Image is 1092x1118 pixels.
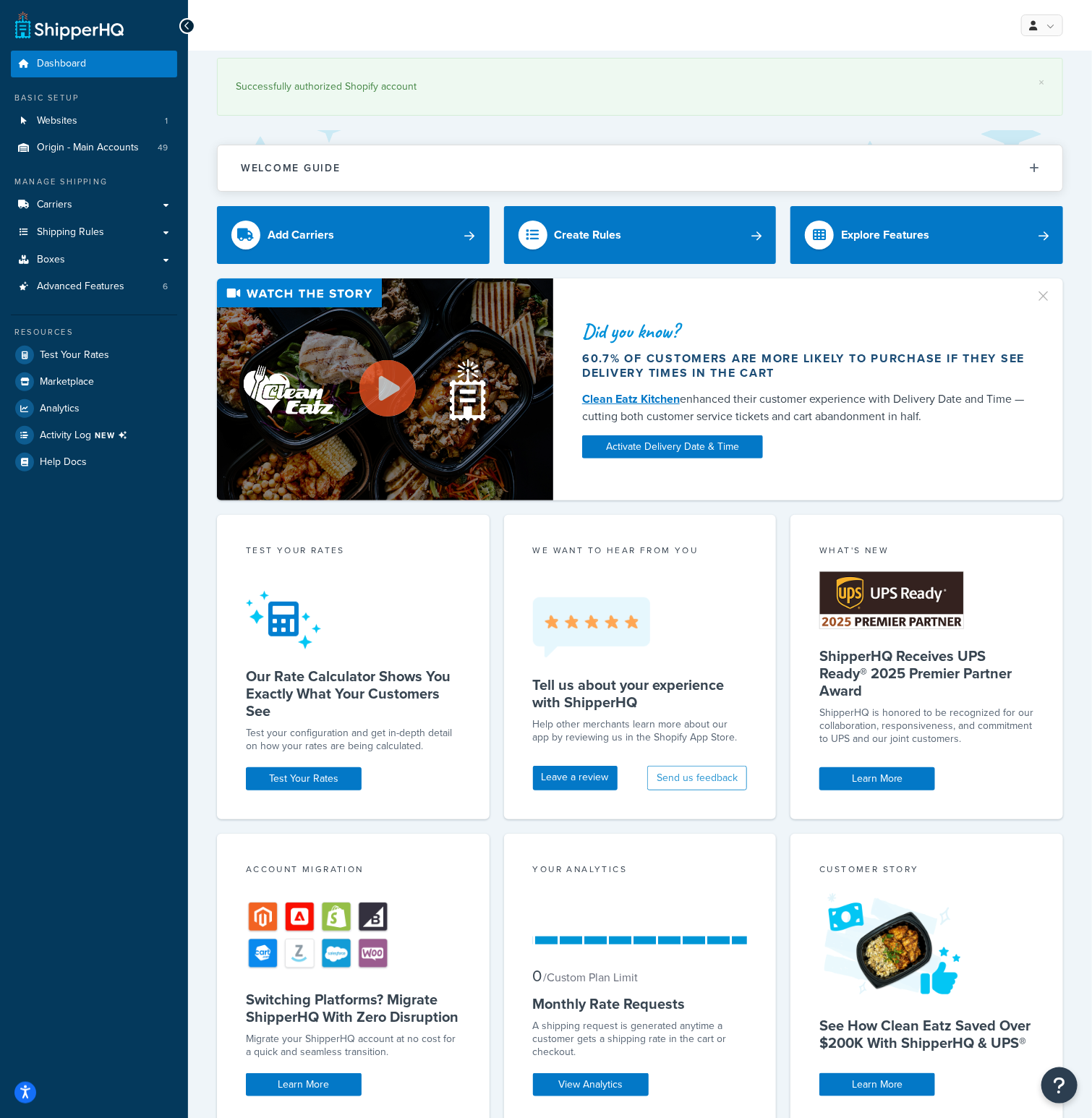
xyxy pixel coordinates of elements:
[37,199,72,211] span: Carriers
[40,426,133,445] span: Activity Log
[1041,1067,1078,1104] button: Open Resource Center
[11,108,177,135] a: Websites1
[158,142,168,154] span: 49
[246,863,461,879] div: Account Migration
[819,647,1034,699] h5: ShipperHQ Receives UPS Ready® 2025 Premier Partner Award
[217,206,490,264] a: Add Carriers
[11,369,177,395] a: Marketplace
[582,321,1026,341] div: Did you know?
[533,1020,748,1059] div: A shipping request is generated anytime a customer gets a shipping rate in the cart or checkout.
[217,278,553,500] img: Video thumbnail
[582,391,680,407] a: Clean Eatz Kitchen
[819,767,935,790] a: Learn More
[11,422,177,448] li: [object Object]
[819,863,1034,879] div: Customer Story
[11,176,177,188] div: Manage Shipping
[11,273,177,300] li: Advanced Features
[268,225,334,245] div: Add Carriers
[11,247,177,273] a: Boxes
[819,707,1034,746] p: ShipperHQ is honored to be recognized for our collaboration, responsiveness, and commitment to UP...
[582,351,1026,380] div: 60.7% of customers are more likely to purchase if they see delivery times in the cart
[841,225,929,245] div: Explore Features
[819,1017,1034,1051] h5: See How Clean Eatz Saved Over $200K With ShipperHQ & UPS®
[11,108,177,135] li: Websites
[165,115,168,127] span: 1
[533,544,748,557] p: we want to hear from you
[11,342,177,368] a: Test Your Rates
[246,667,461,720] h5: Our Rate Calculator Shows You Exactly What Your Customers See
[533,863,748,879] div: Your Analytics
[544,969,639,986] small: / Custom Plan Limit
[40,376,94,388] span: Marketplace
[11,422,177,448] a: Activity LogNEW
[236,77,1044,97] div: Successfully authorized Shopify account
[11,396,177,422] a: Analytics
[95,430,133,441] span: NEW
[533,676,748,711] h5: Tell us about your experience with ShipperHQ
[504,206,777,264] a: Create Rules
[11,135,177,161] a: Origin - Main Accounts49
[533,995,748,1012] h5: Monthly Rate Requests
[163,281,168,293] span: 6
[582,391,1026,425] div: enhanced their customer experience with Delivery Date and Time — cutting both customer service ti...
[11,449,177,475] a: Help Docs
[11,219,177,246] a: Shipping Rules
[533,718,748,744] p: Help other merchants learn more about our app by reviewing us in the Shopify App Store.
[246,1073,362,1096] a: Learn More
[37,142,139,154] span: Origin - Main Accounts
[819,544,1034,560] div: What's New
[533,766,618,790] a: Leave a review
[555,225,622,245] div: Create Rules
[37,281,124,293] span: Advanced Features
[11,273,177,300] a: Advanced Features6
[582,435,763,458] a: Activate Delivery Date & Time
[37,58,86,70] span: Dashboard
[40,456,87,469] span: Help Docs
[11,51,177,77] a: Dashboard
[37,115,77,127] span: Websites
[246,991,461,1025] h5: Switching Platforms? Migrate ShipperHQ With Zero Disruption
[533,1073,649,1096] a: View Analytics
[533,964,542,988] span: 0
[647,766,747,790] button: Send us feedback
[819,1073,935,1096] a: Learn More
[11,192,177,218] a: Carriers
[11,326,177,338] div: Resources
[246,1033,461,1059] div: Migrate your ShipperHQ account at no cost for a quick and seamless transition.
[40,349,109,362] span: Test Your Rates
[37,254,65,266] span: Boxes
[241,163,341,174] h2: Welcome Guide
[790,206,1063,264] a: Explore Features
[246,727,461,753] div: Test your configuration and get in-depth detail on how your rates are being calculated.
[246,544,461,560] div: Test your rates
[246,767,362,790] a: Test Your Rates
[37,226,104,239] span: Shipping Rules
[11,135,177,161] li: Origin - Main Accounts
[11,92,177,104] div: Basic Setup
[218,145,1062,191] button: Welcome Guide
[1038,77,1044,88] a: ×
[40,403,80,415] span: Analytics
